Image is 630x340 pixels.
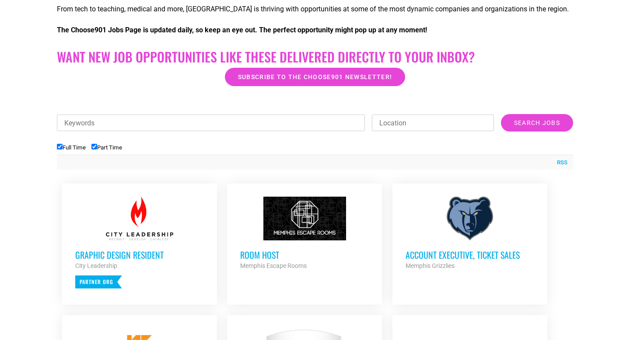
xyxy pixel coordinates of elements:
[240,262,307,269] strong: Memphis Escape Rooms
[75,262,117,269] strong: City Leadership
[57,114,365,131] input: Keywords
[372,114,494,131] input: Location
[392,184,547,284] a: Account Executive, Ticket Sales Memphis Grizzlies
[406,249,534,260] h3: Account Executive, Ticket Sales
[57,49,573,65] h2: Want New Job Opportunities like these Delivered Directly to your Inbox?
[406,262,455,269] strong: Memphis Grizzlies
[225,68,405,86] a: Subscribe to the Choose901 newsletter!
[57,26,427,34] strong: The Choose901 Jobs Page is updated daily, so keep an eye out. The perfect opportunity might pop u...
[240,249,369,260] h3: Room Host
[57,144,63,149] input: Full Time
[91,144,122,151] label: Part Time
[57,144,86,151] label: Full Time
[57,4,573,14] p: From tech to teaching, medical and more, [GEOGRAPHIC_DATA] is thriving with opportunities at some...
[238,74,392,80] span: Subscribe to the Choose901 newsletter!
[62,184,217,302] a: Graphic Design Resident City Leadership Partner Org
[75,275,122,288] p: Partner Org
[227,184,382,284] a: Room Host Memphis Escape Rooms
[91,144,97,149] input: Part Time
[501,114,573,132] input: Search Jobs
[75,249,204,260] h3: Graphic Design Resident
[553,158,567,167] a: RSS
